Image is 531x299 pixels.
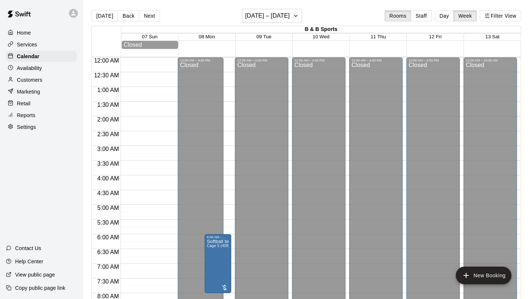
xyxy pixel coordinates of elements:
[15,245,41,252] p: Contact Us
[96,116,121,123] span: 2:00 AM
[96,146,121,152] span: 3:00 AM
[245,11,290,21] h6: [DATE] – [DATE]
[118,10,139,21] button: Back
[96,175,121,182] span: 4:00 AM
[96,264,121,270] span: 7:00 AM
[242,9,302,23] button: [DATE] – [DATE]
[435,10,454,21] button: Day
[15,258,43,265] p: Help Center
[96,278,121,285] span: 7:30 AM
[6,122,77,133] a: Settings
[139,10,160,21] button: Next
[409,59,458,62] div: 12:00 AM – 4:00 PM
[17,29,31,36] p: Home
[17,64,42,72] p: Availability
[17,41,37,48] p: Services
[207,244,230,248] span: Cage 5 (40ft)
[15,271,55,278] p: View public page
[124,42,176,48] div: Closed
[17,76,42,84] p: Customers
[96,205,121,211] span: 5:00 AM
[237,59,286,62] div: 12:00 AM – 4:00 PM
[6,110,77,121] a: Reports
[6,86,77,97] a: Marketing
[6,39,77,50] a: Services
[17,53,39,60] p: Calendar
[17,88,40,95] p: Marketing
[429,34,441,39] button: 12 Fri
[96,249,121,255] span: 6:30 AM
[199,34,215,39] button: 08 Mon
[96,219,121,226] span: 5:30 AM
[92,72,121,78] span: 12:30 AM
[480,10,521,21] button: Filter View
[207,235,229,239] div: 6:00 AM – 8:00 AM
[96,161,121,167] span: 3:30 AM
[456,267,511,284] button: add
[6,51,77,62] a: Calendar
[96,234,121,240] span: 6:00 AM
[17,123,36,131] p: Settings
[15,284,65,292] p: Copy public page link
[256,34,271,39] button: 09 Tue
[294,59,343,62] div: 12:00 AM – 4:00 PM
[96,87,121,93] span: 1:00 AM
[6,98,77,109] a: Retail
[121,26,521,33] div: B & B Sports
[92,57,121,64] span: 12:00 AM
[180,59,221,62] div: 12:00 AM – 4:00 PM
[142,34,157,39] button: 07 Sun
[91,10,118,21] button: [DATE]
[205,234,231,293] div: 6:00 AM – 8:00 AM: Softball team $100 due
[385,10,411,21] button: Rooms
[6,63,77,74] a: Availability
[96,102,121,108] span: 1:30 AM
[313,34,330,39] button: 10 Wed
[6,27,77,38] a: Home
[371,34,386,39] button: 11 Thu
[17,100,31,107] p: Retail
[96,190,121,196] span: 4:30 AM
[485,34,500,39] button: 13 Sat
[96,131,121,137] span: 2:30 AM
[351,59,400,62] div: 12:00 AM – 4:00 PM
[6,74,77,85] a: Customers
[454,10,477,21] button: Week
[17,112,35,119] p: Reports
[466,59,515,62] div: 12:00 AM – 10:00 AM
[411,10,432,21] button: Staff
